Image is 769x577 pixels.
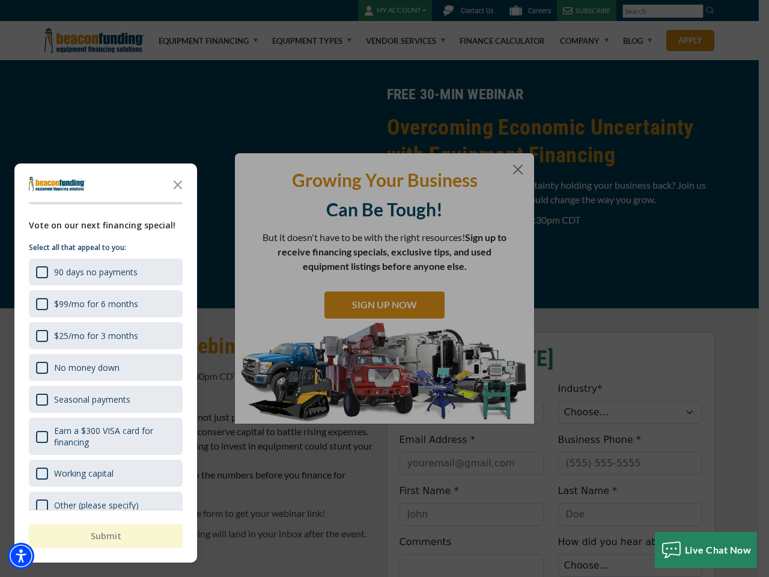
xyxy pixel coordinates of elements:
div: Other (please specify) [29,492,183,519]
div: No money down [29,354,183,381]
p: Select all that appeal to you: [29,242,183,254]
button: Submit [29,524,183,548]
div: Accessibility Menu [8,543,34,569]
div: Survey [14,163,197,563]
div: Other (please specify) [54,499,139,511]
div: $99/mo for 6 months [29,290,183,317]
div: Vote on our next financing special! [29,219,183,232]
span: Live Chat Now [685,544,752,555]
img: Company logo [29,177,85,191]
div: $99/mo for 6 months [54,298,138,310]
div: 90 days no payments [54,266,138,278]
div: $25/mo for 3 months [29,322,183,349]
div: No money down [54,362,120,373]
div: 90 days no payments [29,258,183,285]
div: $25/mo for 3 months [54,330,138,341]
button: Live Chat Now [655,532,758,568]
button: Close the survey [166,172,190,196]
div: Seasonal payments [29,386,183,413]
div: Earn a $300 VISA card for financing [29,418,183,455]
div: Working capital [29,460,183,487]
div: Working capital [54,468,114,479]
div: Seasonal payments [54,394,130,405]
div: Earn a $300 VISA card for financing [54,425,175,448]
